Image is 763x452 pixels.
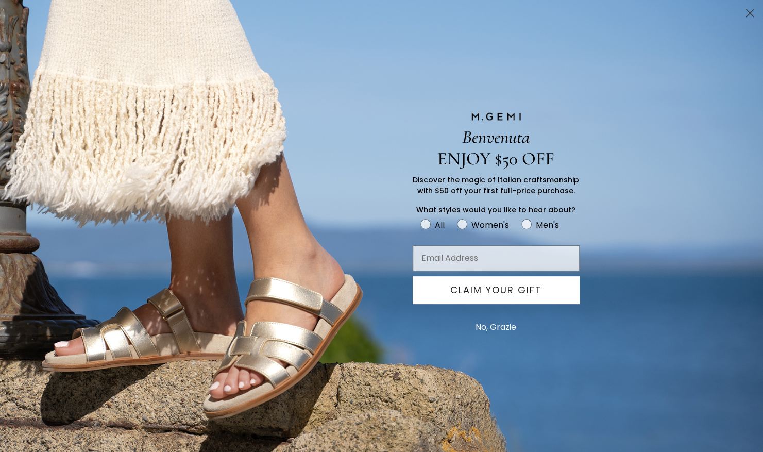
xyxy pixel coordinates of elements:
span: What styles would you like to hear about? [416,205,575,215]
span: ENJOY $50 OFF [437,148,554,170]
button: Close dialog [741,4,759,22]
input: Email Address [413,245,580,271]
div: All [435,219,445,231]
button: CLAIM YOUR GIFT [413,276,580,304]
img: M.GEMI [470,112,522,121]
span: Benvenuta [462,126,530,148]
span: Discover the magic of Italian craftsmanship with $50 off your first full-price purchase. [413,175,579,196]
div: Women's [471,219,509,231]
div: Men's [536,219,559,231]
button: No, Grazie [470,314,521,340]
